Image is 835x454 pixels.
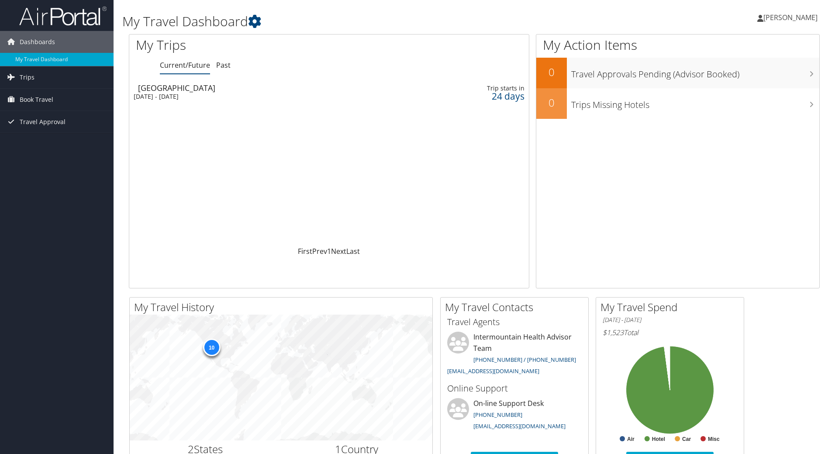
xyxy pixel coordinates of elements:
[429,84,524,92] div: Trip starts in
[19,6,107,26] img: airportal-logo.png
[445,300,588,315] h2: My Travel Contacts
[346,246,360,256] a: Last
[138,84,375,92] div: [GEOGRAPHIC_DATA]
[708,436,720,442] text: Misc
[447,382,582,395] h3: Online Support
[627,436,635,442] text: Air
[652,436,665,442] text: Hotel
[447,316,582,328] h3: Travel Agents
[203,339,220,356] div: 10
[20,66,35,88] span: Trips
[600,300,744,315] h2: My Travel Spend
[763,13,818,22] span: [PERSON_NAME]
[757,4,826,31] a: [PERSON_NAME]
[603,316,737,324] h6: [DATE] - [DATE]
[443,398,586,434] li: On-line Support Desk
[443,332,586,378] li: Intermountain Health Advisor Team
[536,36,819,54] h1: My Action Items
[682,436,691,442] text: Car
[20,31,55,53] span: Dashboards
[603,328,737,337] h6: Total
[536,88,819,119] a: 0Trips Missing Hotels
[429,92,524,100] div: 24 days
[134,300,432,315] h2: My Travel History
[136,36,356,54] h1: My Trips
[331,246,346,256] a: Next
[571,94,819,111] h3: Trips Missing Hotels
[20,111,66,133] span: Travel Approval
[327,246,331,256] a: 1
[134,93,371,101] div: [DATE] - [DATE]
[603,328,624,337] span: $1,523
[160,60,210,70] a: Current/Future
[536,65,567,80] h2: 0
[536,95,567,110] h2: 0
[216,60,231,70] a: Past
[473,422,566,430] a: [EMAIL_ADDRESS][DOMAIN_NAME]
[473,411,522,419] a: [PHONE_NUMBER]
[20,89,53,111] span: Book Travel
[298,246,312,256] a: First
[571,64,819,80] h3: Travel Approvals Pending (Advisor Booked)
[447,367,539,375] a: [EMAIL_ADDRESS][DOMAIN_NAME]
[312,246,327,256] a: Prev
[122,12,592,31] h1: My Travel Dashboard
[536,58,819,88] a: 0Travel Approvals Pending (Advisor Booked)
[473,356,576,364] a: [PHONE_NUMBER] / [PHONE_NUMBER]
